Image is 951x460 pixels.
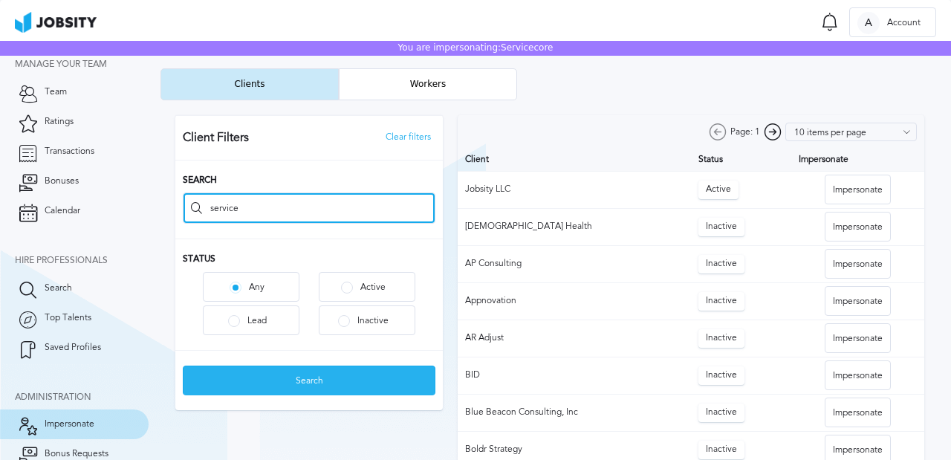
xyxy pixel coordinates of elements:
[458,394,691,431] td: Blue Beacon Consulting, Inc
[706,407,737,418] span: inactive
[825,286,891,316] button: Impersonate
[45,419,94,430] span: Impersonate
[184,366,435,396] div: Search
[730,127,760,137] span: Page: 1
[825,175,890,205] div: Impersonate
[183,366,435,395] button: Search
[350,316,396,326] div: Inactive
[241,282,272,293] div: Any
[45,313,91,323] span: Top Talents
[458,208,691,245] td: [DEMOGRAPHIC_DATA] Health
[458,245,691,282] td: AP Consulting
[183,175,435,186] h3: Search
[791,149,924,171] th: Impersonate
[849,7,936,37] button: AAccount
[203,272,299,302] button: Any
[458,357,691,394] td: BID
[45,146,94,157] span: Transactions
[825,250,890,279] div: Impersonate
[706,184,731,195] span: active
[45,87,67,97] span: Team
[825,398,891,427] button: Impersonate
[160,68,339,100] button: Clients
[825,360,891,390] button: Impersonate
[15,12,97,33] img: ab4bad089aa723f57921c736e9817d99.png
[857,12,880,34] div: A
[15,59,149,70] div: Manage your team
[45,176,79,187] span: Bonuses
[319,305,415,335] button: Inactive
[45,117,74,127] span: Ratings
[339,68,517,100] button: Workers
[45,343,101,353] span: Saved Profiles
[353,282,393,293] div: Active
[183,254,435,265] h3: Status
[45,206,80,216] span: Calendar
[825,324,890,354] div: Impersonate
[825,361,890,391] div: Impersonate
[458,171,691,208] td: Jobsity LLC
[825,175,891,204] button: Impersonate
[706,296,737,306] span: inactive
[240,316,274,326] div: Lead
[45,283,72,294] span: Search
[458,282,691,320] td: Appnovation
[706,444,737,455] span: inactive
[825,398,890,428] div: Impersonate
[203,305,299,335] button: Lead
[183,131,249,144] h3: Client Filters
[706,333,737,343] span: inactive
[184,193,435,223] input: Client name...
[458,149,691,171] th: Client
[15,392,149,403] div: Administration
[15,256,149,266] div: Hire Professionals
[825,323,891,353] button: Impersonate
[825,213,890,242] div: Impersonate
[825,287,890,317] div: Impersonate
[880,18,928,28] span: Account
[706,221,737,232] span: inactive
[825,249,891,279] button: Impersonate
[825,212,891,242] button: Impersonate
[706,259,737,269] span: inactive
[706,370,737,380] span: inactive
[45,449,108,459] span: Bonus Requests
[458,320,691,357] td: AR Adjust
[381,132,435,143] button: Clear filters
[691,149,791,171] th: Status
[319,272,415,302] button: Active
